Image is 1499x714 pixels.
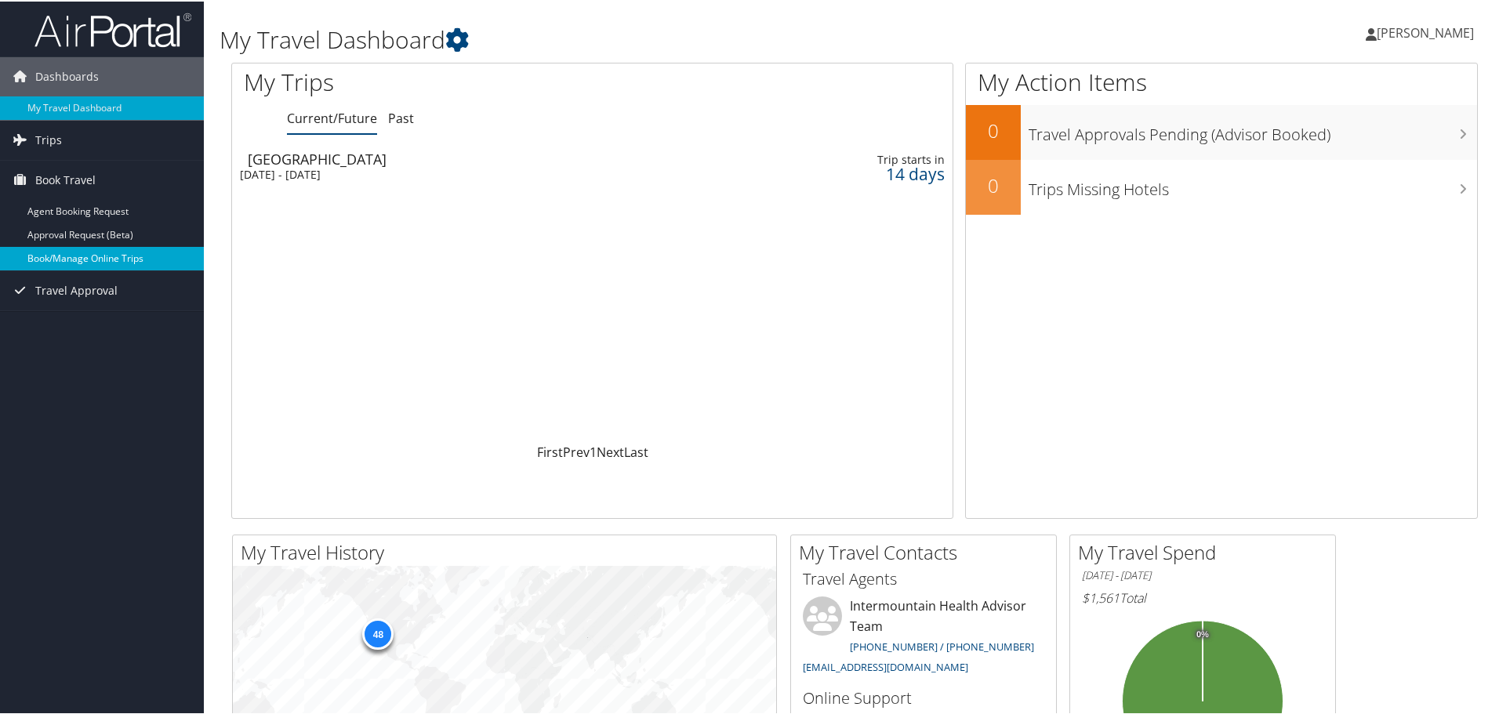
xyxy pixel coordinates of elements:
[1082,588,1120,605] span: $1,561
[35,119,62,158] span: Trips
[563,442,590,459] a: Prev
[850,638,1034,652] a: [PHONE_NUMBER] / [PHONE_NUMBER]
[966,158,1477,213] a: 0Trips Missing Hotels
[590,442,597,459] a: 1
[35,270,118,309] span: Travel Approval
[1366,8,1490,55] a: [PERSON_NAME]
[1082,588,1323,605] h6: Total
[966,64,1477,97] h1: My Action Items
[799,538,1056,564] h2: My Travel Contacts
[966,103,1477,158] a: 0Travel Approvals Pending (Advisor Booked)
[1029,169,1477,199] h3: Trips Missing Hotels
[240,166,694,180] div: [DATE] - [DATE]
[966,171,1021,198] h2: 0
[244,64,641,97] h1: My Trips
[362,617,394,648] div: 48
[788,151,945,165] div: Trip starts in
[803,567,1044,589] h3: Travel Agents
[220,22,1066,55] h1: My Travel Dashboard
[537,442,563,459] a: First
[624,442,648,459] a: Last
[966,116,1021,143] h2: 0
[597,442,624,459] a: Next
[241,538,776,564] h2: My Travel History
[1082,567,1323,582] h6: [DATE] - [DATE]
[248,150,702,165] div: [GEOGRAPHIC_DATA]
[1377,23,1474,40] span: [PERSON_NAME]
[34,10,191,47] img: airportal-logo.png
[803,658,968,672] a: [EMAIL_ADDRESS][DOMAIN_NAME]
[1196,629,1209,638] tspan: 0%
[35,56,99,95] span: Dashboards
[388,108,414,125] a: Past
[35,159,96,198] span: Book Travel
[1078,538,1335,564] h2: My Travel Spend
[1029,114,1477,144] h3: Travel Approvals Pending (Advisor Booked)
[287,108,377,125] a: Current/Future
[788,165,945,179] div: 14 days
[803,686,1044,708] h3: Online Support
[795,595,1052,679] li: Intermountain Health Advisor Team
